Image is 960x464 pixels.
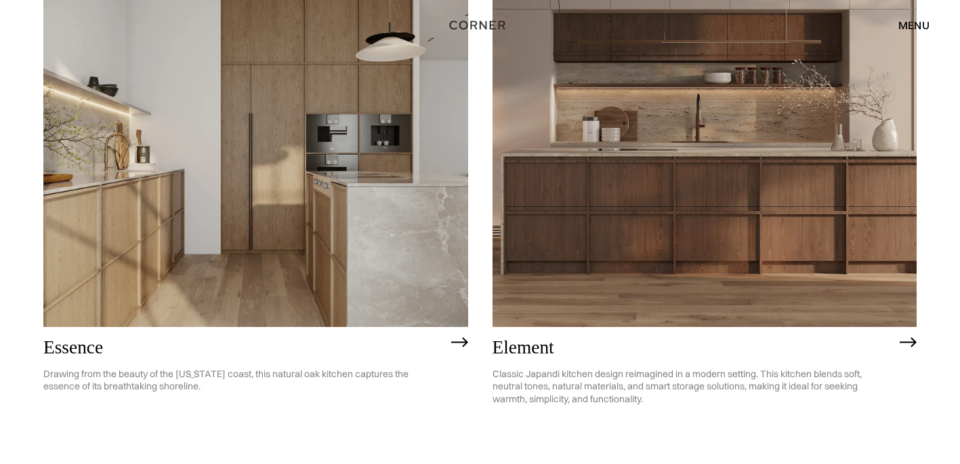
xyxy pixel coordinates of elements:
div: menu [885,14,930,37]
div: menu [898,20,930,31]
h2: Element [493,337,894,357]
p: Drawing from the beauty of the [US_STATE] coast, this natural oak kitchen captures the essence of... [43,357,444,404]
a: home [445,16,515,34]
h2: Essence [43,337,444,357]
p: Classic Japandi kitchen design reimagined in a modern setting. This kitchen blends soft, neutral ... [493,357,894,417]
